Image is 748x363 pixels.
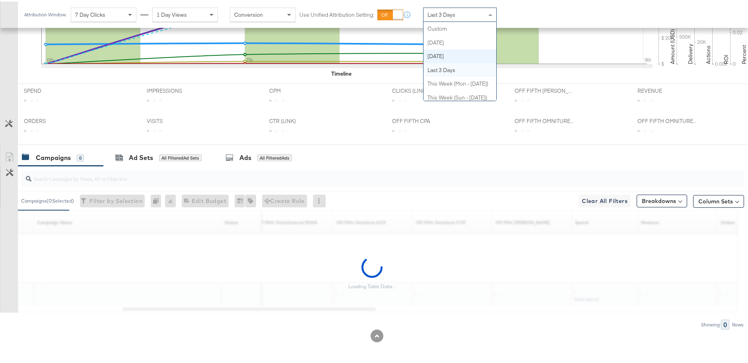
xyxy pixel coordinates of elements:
[687,42,694,62] text: Delivery
[637,86,697,93] span: REVENUE
[424,48,496,62] div: [DATE]
[637,116,697,123] span: OFF FIFTH OMNITURE AOV
[669,27,676,62] text: Amount (USD)
[705,44,712,62] text: Actions
[36,152,71,161] div: Campaigns
[24,10,67,16] div: Attribution Window:
[579,193,631,206] button: Clear All Filters
[515,86,574,93] span: OFF FIFTH [PERSON_NAME]
[723,53,730,62] text: ROI
[515,116,574,123] span: OFF FIFTH OMNITURE CVR
[693,193,744,206] button: Column Sets
[424,89,496,103] div: This Week (Sun - [DATE])
[159,153,202,160] div: All Filtered Ad Sets
[269,86,329,93] span: CPM
[147,116,206,123] span: VISITS
[77,153,84,160] div: 0
[392,86,452,93] span: CLICKS (LINK)
[129,152,153,161] div: Ad Sets
[392,116,452,123] span: OFF FIFTH CPA
[234,10,263,17] span: Conversion
[732,320,744,326] div: Rows
[151,193,165,206] div: 0
[331,68,352,76] div: Timeline
[740,43,748,62] text: Percent
[75,10,105,17] span: 7 Day Clicks
[424,20,496,34] div: Custom
[299,10,374,17] label: Use Unified Attribution Setting:
[31,166,678,181] input: Search Campaigns by Name, ID or Objective
[427,10,455,17] span: Last 3 Days
[147,86,206,93] span: IMPRESSIONS
[424,34,496,48] div: [DATE]
[21,196,74,203] div: Campaigns ( 0 Selected)
[721,318,729,328] div: 0
[269,116,329,123] span: CTR (LINK)
[637,193,687,206] button: Breakdowns
[24,86,84,93] span: SPEND
[239,152,251,161] div: Ads
[348,282,396,288] div: Loading Table Data...
[582,195,628,205] span: Clear All Filters
[424,62,496,76] div: Last 3 Days
[157,10,187,17] span: 1 Day Views
[424,75,496,89] div: This Week (Mon - [DATE])
[24,116,84,123] span: ORDERS
[257,153,292,160] div: All Filtered Ads
[701,320,721,326] div: Showing:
